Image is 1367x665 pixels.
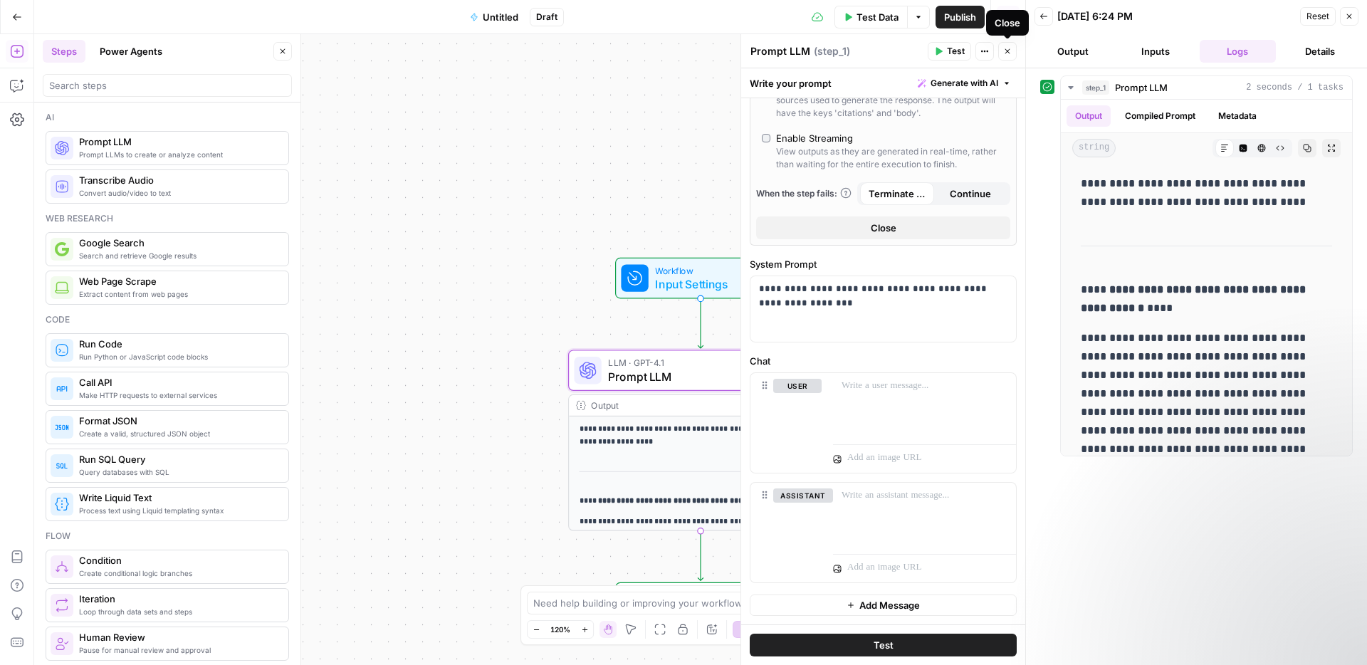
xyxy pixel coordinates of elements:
[928,42,971,61] button: Test
[1067,105,1111,127] button: Output
[461,6,527,28] button: Untitled
[762,134,770,142] input: Enable StreamingView outputs as they are generated in real-time, rather than waiting for the enti...
[608,356,787,370] span: LLM · GPT-4.1
[79,466,277,478] span: Query databases with SQL
[776,81,1005,120] div: When enabled, the output will include the citations of the sources used to generate the response....
[750,634,1017,656] button: Test
[1061,100,1352,456] div: 2 seconds / 1 tasks
[79,630,277,644] span: Human Review
[79,250,277,261] span: Search and retrieve Google results
[79,173,277,187] span: Transcribe Audio
[79,274,277,288] span: Web Page Scrape
[931,77,998,90] span: Generate with AI
[1061,76,1352,99] button: 2 seconds / 1 tasks
[773,488,833,503] button: assistant
[857,10,899,24] span: Test Data
[1082,80,1109,95] span: step_1
[756,216,1010,239] button: Close
[46,530,289,543] div: Flow
[591,399,786,412] div: Output
[79,414,277,428] span: Format JSON
[79,606,277,617] span: Loop through data sets and steps
[536,11,557,23] span: Draft
[1210,105,1265,127] button: Metadata
[79,505,277,516] span: Process text using Liquid templating syntax
[655,263,740,277] span: Workflow
[79,567,277,579] span: Create conditional logic branches
[871,221,896,235] span: Close
[608,368,787,385] span: Prompt LLM
[79,644,277,656] span: Pause for manual review and approval
[46,111,289,124] div: Ai
[49,78,286,93] input: Search steps
[936,6,985,28] button: Publish
[750,257,1017,271] label: System Prompt
[773,379,822,393] button: user
[550,624,570,635] span: 120%
[79,452,277,466] span: Run SQL Query
[46,212,289,225] div: Web research
[1200,40,1277,63] button: Logs
[756,187,852,200] a: When the step fails:
[79,351,277,362] span: Run Python or JavaScript code blocks
[944,10,976,24] span: Publish
[483,10,518,24] span: Untitled
[934,182,1008,205] button: Continue
[698,298,703,348] g: Edge from start to step_1
[950,187,991,201] span: Continue
[79,389,277,401] span: Make HTTP requests to external services
[859,598,920,612] span: Add Message
[947,45,965,58] span: Test
[814,44,850,58] span: ( step_1 )
[655,276,740,293] span: Input Settings
[568,582,833,624] div: EndOutput
[91,40,171,63] button: Power Agents
[46,313,289,326] div: Code
[79,428,277,439] span: Create a valid, structured JSON object
[776,131,853,145] div: Enable Streaming
[79,149,277,160] span: Prompt LLMs to create or analyze content
[43,40,85,63] button: Steps
[912,74,1017,93] button: Generate with AI
[79,375,277,389] span: Call API
[1306,10,1329,23] span: Reset
[1035,40,1111,63] button: Output
[79,135,277,149] span: Prompt LLM
[79,491,277,505] span: Write Liquid Text
[874,638,894,652] span: Test
[995,16,1020,30] div: Close
[750,483,822,582] div: assistant
[750,354,1017,368] label: Chat
[750,44,810,58] textarea: Prompt LLM
[698,531,703,581] g: Edge from step_1 to end
[1300,7,1336,26] button: Reset
[1115,80,1168,95] span: Prompt LLM
[79,288,277,300] span: Extract content from web pages
[79,236,277,250] span: Google Search
[1117,40,1194,63] button: Inputs
[79,337,277,351] span: Run Code
[776,145,1005,171] div: View outputs as they are generated in real-time, rather than waiting for the entire execution to ...
[834,6,907,28] button: Test Data
[750,595,1017,616] button: Add Message
[79,553,277,567] span: Condition
[568,258,833,299] div: WorkflowInput SettingsInputs
[79,592,277,606] span: Iteration
[1072,139,1116,157] span: string
[1282,40,1358,63] button: Details
[1246,81,1344,94] span: 2 seconds / 1 tasks
[750,373,822,473] div: user
[741,68,1025,98] div: Write your prompt
[1116,105,1204,127] button: Compiled Prompt
[79,187,277,199] span: Convert audio/video to text
[869,187,926,201] span: Terminate Workflow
